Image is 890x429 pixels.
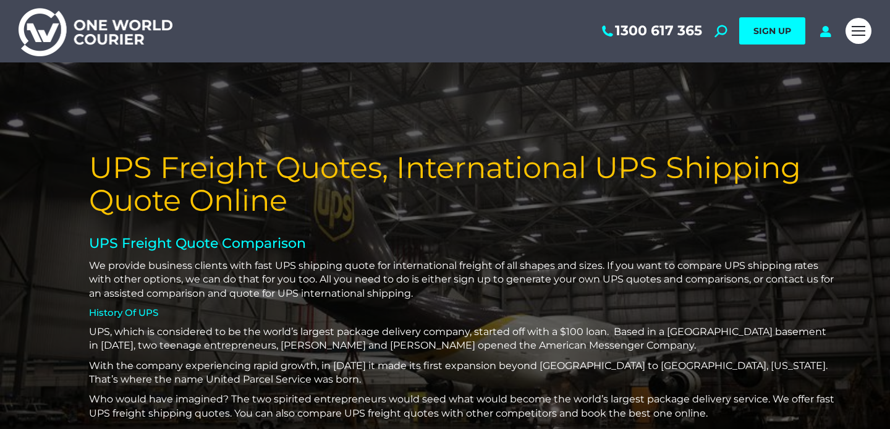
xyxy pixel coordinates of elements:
[739,17,805,45] a: SIGN UP
[753,25,791,36] span: SIGN UP
[89,359,834,387] p: With the company experiencing rapid growth, in [DATE] it made its first expansion beyond [GEOGRAP...
[89,235,834,253] h2: UPS Freight Quote Comparison
[89,151,890,217] h1: UPS Freight Quotes, International UPS Shipping Quote Online
[89,393,834,420] p: Who would have imagined? The two spirited entrepreneurs would seed what would become the world’s ...
[845,18,871,44] a: Mobile menu icon
[19,6,172,56] img: One World Courier
[89,307,834,319] h4: History Of UPS
[89,259,834,300] p: We provide business clients with fast UPS shipping quote for international freight of all shapes ...
[89,325,834,353] p: UPS, which is considered to be the world’s largest package delivery company, started off with a $...
[600,23,702,39] a: 1300 617 365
